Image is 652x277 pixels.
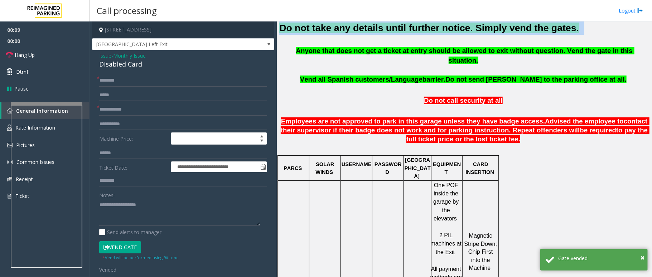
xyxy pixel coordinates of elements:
span: USERNAME [342,161,372,167]
label: Send alerts to manager [99,228,161,236]
span: Vend all Spanish customers/Language [300,76,422,83]
span: Monthly Issue [113,52,146,59]
button: Vend Gate [99,241,141,253]
span: [GEOGRAPHIC_DATA] Left Exit [92,39,238,50]
span: Anyone that does not get a ticket at entry should be allowed to exit without question. Vend the g... [296,47,634,64]
span: - [111,52,146,59]
h3: Call processing [93,2,160,19]
span: [GEOGRAPHIC_DATA] [405,157,431,179]
label: Machine Price: [97,132,169,145]
span: be required [580,126,617,134]
div: Gate vended [558,254,642,262]
span: One POF inside the garage by the elevators [433,182,460,222]
span: Hang Up [15,51,35,59]
span: contact their supervisor if their badge does not work and for parking instruction. Repeat offende... [281,117,649,134]
span: EQUIPMENT [433,161,461,175]
img: 'icon' [7,177,12,181]
font: Do not take any details until further notice. Simply vend the gates. [279,23,579,33]
span: 2 PIL machines at the Exit [431,232,463,255]
span: CARD INSERTION [465,161,494,175]
a: General Information [1,102,90,119]
span: × [641,253,644,262]
span: Increase value [257,133,267,138]
span: Issue [99,52,111,59]
span: PASSWORD [375,161,402,175]
span: Dtmf [16,68,28,76]
img: logout [637,7,643,14]
img: 'icon' [7,125,12,131]
span: Employees are not approved to park in this garage unless they have badge access. [281,117,545,125]
span: Pause [14,85,29,92]
small: Vend will be performed using 9# tone [103,255,179,260]
span: barrier. [422,76,445,83]
span: SOLAR WINDS [315,161,335,175]
h4: [STREET_ADDRESS] [92,21,274,38]
span: PARCS [284,165,302,171]
span: Advised the employee to [545,117,624,125]
span: Do not call security at all [424,97,503,104]
a: Logout [619,7,643,14]
img: 'icon' [7,108,13,113]
span: Vended [99,266,116,273]
button: Close [641,252,644,263]
div: Disabled Card [99,59,267,69]
span: Magnetic Stripe Down; Chip First into the Machine [464,233,499,271]
label: Notes: [99,189,115,199]
img: 'icon' [7,143,13,147]
img: 'icon' [7,159,13,165]
span: to pay the full ticket price or the lost ticket fee. [406,126,650,143]
span: Do not send [PERSON_NAME] to the parking office at all. [445,76,627,83]
label: Ticket Date: [97,161,169,172]
img: 'icon' [7,193,12,199]
span: Toggle popup [259,162,267,172]
span: Decrease value [257,138,267,144]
